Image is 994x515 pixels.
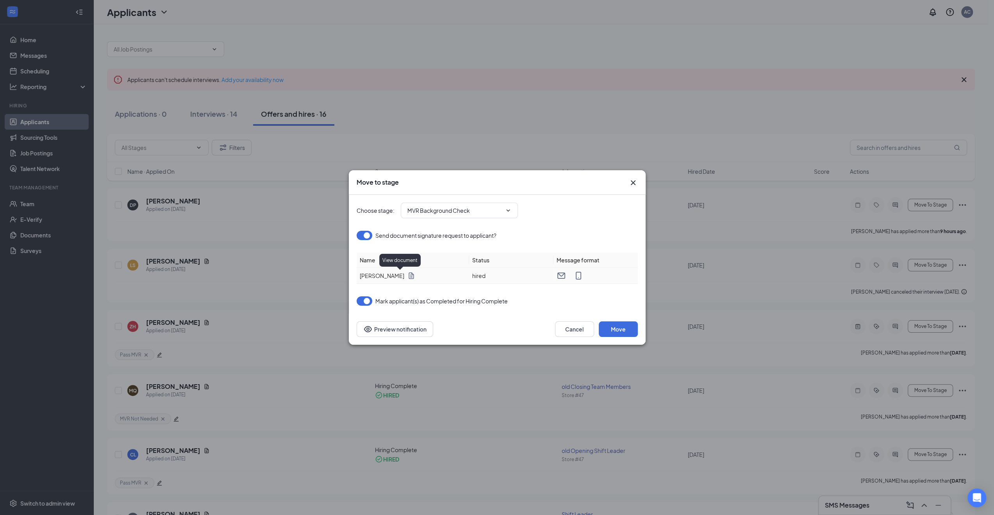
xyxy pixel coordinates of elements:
[407,272,415,280] svg: Document
[469,253,553,268] th: Status
[360,271,404,280] span: [PERSON_NAME]
[553,253,638,268] th: Message format
[628,178,638,187] svg: Cross
[379,254,421,267] div: View document
[375,231,496,240] span: Send document signature request to applicant?
[574,271,583,280] svg: MobileSms
[357,253,469,268] th: Name
[967,488,986,507] div: Open Intercom Messenger
[375,296,508,306] span: Mark applicant(s) as Completed for Hiring Complete
[357,321,433,337] button: Preview notificationEye
[599,321,638,337] button: Move
[555,321,594,337] button: Cancel
[557,271,566,280] svg: Email
[505,207,511,214] svg: ChevronDown
[628,178,638,187] button: Close
[363,324,373,334] svg: Eye
[357,206,394,215] span: Choose stage :
[469,268,553,284] td: hired
[357,178,399,187] h3: Move to stage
